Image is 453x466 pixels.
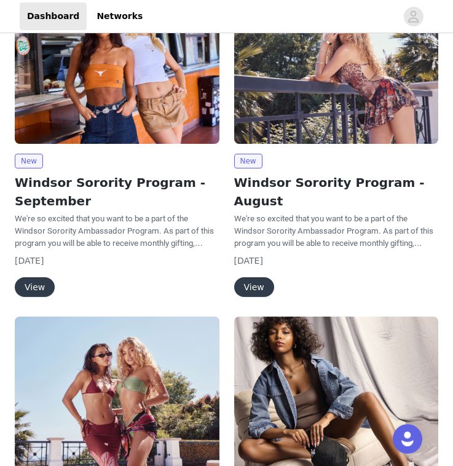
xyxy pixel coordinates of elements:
[234,214,433,260] span: We're so excited that you want to be a part of the Windsor Sorority Ambassador Program. As part o...
[15,256,44,266] span: [DATE]
[15,214,214,260] span: We're so excited that you want to be a part of the Windsor Sorority Ambassador Program. As part o...
[408,7,419,26] div: avatar
[15,173,219,210] h2: Windsor Sorority Program - September
[89,2,150,30] a: Networks
[234,283,274,292] a: View
[20,2,87,30] a: Dashboard
[15,277,55,297] button: View
[234,154,262,168] span: New
[15,154,43,168] span: New
[234,173,439,210] h2: Windsor Sorority Program - August
[234,277,274,297] button: View
[234,256,263,266] span: [DATE]
[393,424,422,454] div: Open Intercom Messenger
[15,283,55,292] a: View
